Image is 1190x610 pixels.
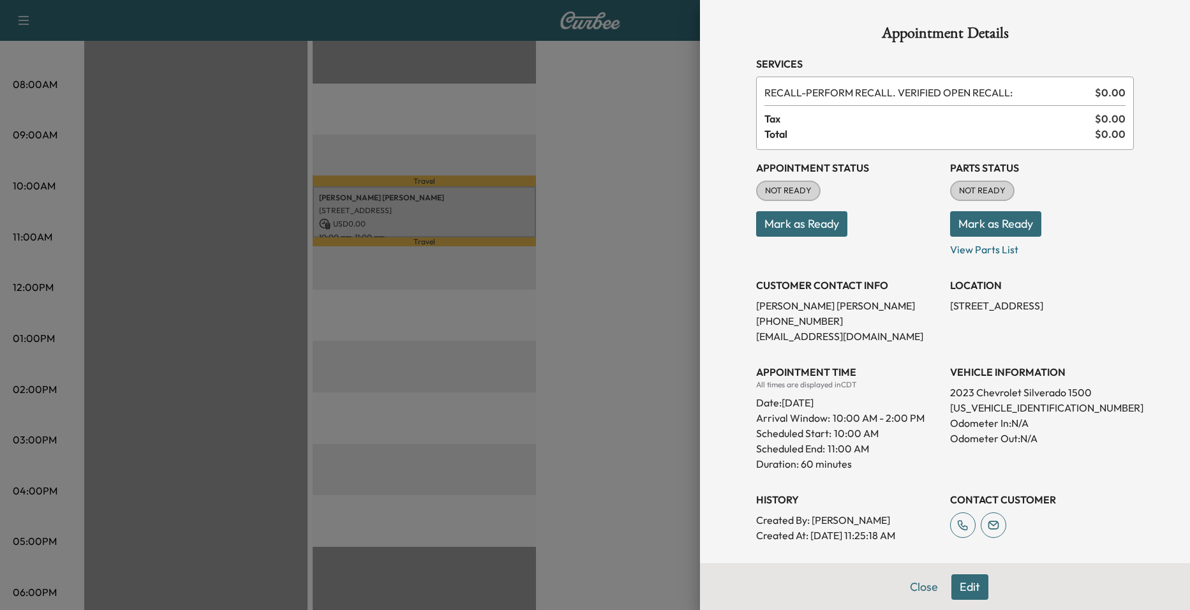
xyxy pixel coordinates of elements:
[950,400,1134,415] p: [US_VEHICLE_IDENTIFICATION_NUMBER]
[756,380,940,390] div: All times are displayed in CDT
[756,211,847,237] button: Mark as Ready
[950,298,1134,313] p: [STREET_ADDRESS]
[756,426,831,441] p: Scheduled Start:
[756,410,940,426] p: Arrival Window:
[756,278,940,293] h3: CUSTOMER CONTACT INFO
[950,385,1134,400] p: 2023 Chevrolet Silverado 1500
[950,364,1134,380] h3: VEHICLE INFORMATION
[1095,111,1126,126] span: $ 0.00
[950,237,1134,257] p: View Parts List
[764,111,1095,126] span: Tax
[756,313,940,329] p: [PHONE_NUMBER]
[756,528,940,543] p: Created At : [DATE] 11:25:18 AM
[756,298,940,313] p: [PERSON_NAME] [PERSON_NAME]
[950,278,1134,293] h3: LOCATION
[757,184,819,197] span: NOT READY
[756,329,940,344] p: [EMAIL_ADDRESS][DOMAIN_NAME]
[1095,126,1126,142] span: $ 0.00
[902,574,946,600] button: Close
[756,26,1134,46] h1: Appointment Details
[756,160,940,175] h3: Appointment Status
[950,211,1041,237] button: Mark as Ready
[833,410,925,426] span: 10:00 AM - 2:00 PM
[756,364,940,380] h3: APPOINTMENT TIME
[950,160,1134,175] h3: Parts Status
[756,441,825,456] p: Scheduled End:
[828,441,869,456] p: 11:00 AM
[951,574,988,600] button: Edit
[950,492,1134,507] h3: CONTACT CUSTOMER
[764,126,1095,142] span: Total
[764,85,1090,100] span: PERFORM RECALL. VERIFIED OPEN RECALL:
[950,431,1134,446] p: Odometer Out: N/A
[756,456,940,472] p: Duration: 60 minutes
[951,184,1013,197] span: NOT READY
[756,390,940,410] div: Date: [DATE]
[834,426,879,441] p: 10:00 AM
[756,492,940,507] h3: History
[1095,85,1126,100] span: $ 0.00
[950,415,1134,431] p: Odometer In: N/A
[756,56,1134,71] h3: Services
[756,512,940,528] p: Created By : [PERSON_NAME]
